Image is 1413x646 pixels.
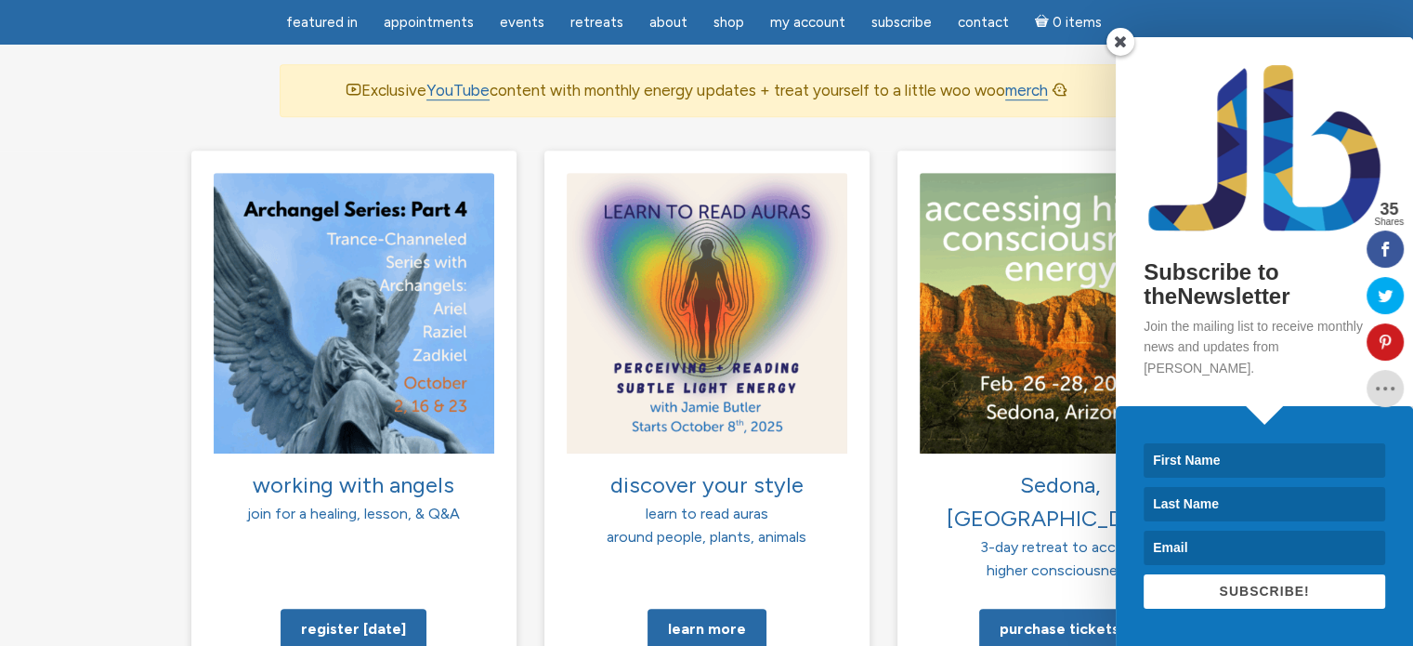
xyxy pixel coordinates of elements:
[871,14,932,31] span: Subscribe
[958,14,1009,31] span: Contact
[610,471,804,498] span: discover your style
[646,505,768,522] span: learn to read auras
[500,14,544,31] span: Events
[286,14,358,31] span: featured in
[253,471,454,498] span: working with angels
[1144,531,1385,565] input: Email
[702,5,755,41] a: Shop
[1052,16,1101,30] span: 0 items
[947,5,1020,41] a: Contact
[860,5,943,41] a: Subscribe
[1035,14,1053,31] i: Cart
[489,5,556,41] a: Events
[559,5,635,41] a: Retreats
[275,5,369,41] a: featured in
[247,505,460,522] span: join for a healing, lesson, & Q&A
[1144,487,1385,521] input: Last Name
[649,14,687,31] span: About
[1144,443,1385,478] input: First Name
[1144,574,1385,609] button: SUBSCRIBE!
[1144,260,1385,310] h2: Subscribe to theNewsletter
[373,5,485,41] a: Appointments
[638,5,699,41] a: About
[426,81,490,100] a: YouTube
[759,5,857,41] a: My Account
[570,14,623,31] span: Retreats
[1374,218,1404,227] span: Shares
[607,528,806,546] span: around people, plants, animals
[713,14,744,31] span: Shop
[770,14,845,31] span: My Account
[384,14,474,31] span: Appointments
[280,64,1134,117] div: Exclusive content with monthly energy updates + treat yourself to a little woo woo
[1219,584,1309,599] span: SUBSCRIBE!
[1024,3,1113,41] a: Cart0 items
[1144,316,1385,378] p: Join the mailing list to receive monthly news and updates from [PERSON_NAME].
[1374,201,1404,218] span: 35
